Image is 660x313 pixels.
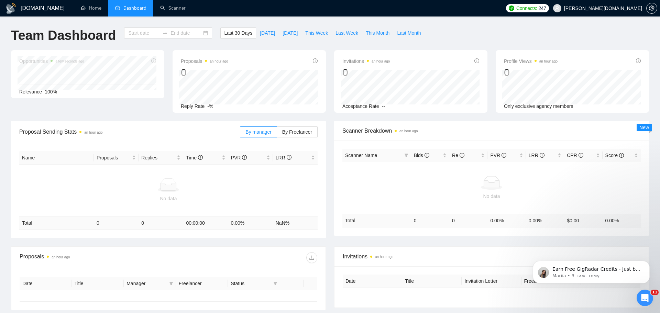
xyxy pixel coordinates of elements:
div: Proposals [20,252,168,263]
span: info-circle [474,58,479,63]
td: 0 [94,216,139,230]
th: Title [402,275,462,288]
span: info-circle [636,58,641,63]
span: swap-right [162,30,168,36]
td: Total [342,214,411,227]
td: 0.00 % [228,216,273,230]
span: [DATE] [283,29,298,37]
span: info-circle [198,155,203,160]
span: dashboard [115,5,120,10]
span: Invitations [342,57,390,65]
span: filter [404,153,408,157]
span: Relevance [19,89,42,94]
span: Invitations [343,252,640,261]
button: [DATE] [279,27,301,38]
input: Start date [128,29,159,37]
span: Time [186,155,202,160]
span: Last 30 Days [224,29,252,37]
span: setting [647,5,657,11]
iframe: Intercom notifications повідомлення [522,246,660,294]
th: Date [343,275,402,288]
span: Reply Rate [181,103,205,109]
span: 100% [45,89,57,94]
span: PVR [490,153,506,158]
button: This Week [301,27,332,38]
span: info-circle [502,153,506,158]
span: Re [452,153,464,158]
span: Manager [126,280,166,287]
span: filter [272,278,279,289]
span: Dashboard [123,5,146,11]
div: No data [22,195,315,202]
th: Freelancer [176,277,228,290]
time: an hour ago [84,131,102,134]
div: No data [345,192,638,200]
span: info-circle [425,153,429,158]
span: Scanner Breakdown [342,126,641,135]
span: By manager [245,129,271,135]
time: an hour ago [52,255,70,259]
span: Only exclusive agency members [504,103,573,109]
span: info-circle [579,153,583,158]
img: logo [5,3,16,14]
span: download [307,255,317,260]
button: setting [646,3,657,14]
span: Connects: [516,4,537,12]
span: LRR [276,155,291,160]
button: Last Week [332,27,362,38]
time: an hour ago [375,255,393,259]
button: Last 30 Days [220,27,256,38]
th: Name [19,151,94,165]
span: PVR [231,155,247,160]
th: Title [72,277,124,290]
span: This Month [366,29,389,37]
td: NaN % [273,216,318,230]
button: [DATE] [256,27,279,38]
span: user [555,6,560,11]
th: Replies [139,151,183,165]
time: an hour ago [210,59,228,63]
span: Bids [414,153,429,158]
span: 247 [538,4,546,12]
a: searchScanner [160,5,186,11]
button: Last Month [393,27,425,38]
span: Last Month [397,29,421,37]
span: Score [605,153,624,158]
td: 00:00:00 [183,216,228,230]
span: Proposals [97,154,131,161]
span: -- [382,103,385,109]
span: filter [169,281,173,286]
time: an hour ago [399,129,418,133]
img: upwork-logo.png [509,5,514,11]
span: info-circle [313,58,318,63]
span: Last Week [335,29,358,37]
span: filter [168,278,175,289]
span: Profile Views [504,57,558,65]
td: 0.00 % [603,214,641,227]
div: 0 [181,66,228,79]
td: 0 [449,214,487,227]
iframe: Intercom live chat [637,290,653,306]
td: 0 [411,214,449,227]
span: Acceptance Rate [342,103,379,109]
time: an hour ago [539,59,558,63]
a: setting [646,5,657,11]
td: 0.00 % [487,214,526,227]
th: Freelancer [521,275,581,288]
h1: Team Dashboard [11,27,116,44]
a: homeHome [81,5,101,11]
time: an hour ago [372,59,390,63]
span: info-circle [619,153,624,158]
span: Replies [141,154,175,161]
span: By Freelancer [282,129,312,135]
span: Proposal Sending Stats [19,127,240,136]
span: info-circle [540,153,544,158]
span: [DATE] [260,29,275,37]
span: 11 [651,290,659,295]
span: Status [231,280,271,287]
th: Manager [124,277,176,290]
td: 0.00 % [526,214,564,227]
